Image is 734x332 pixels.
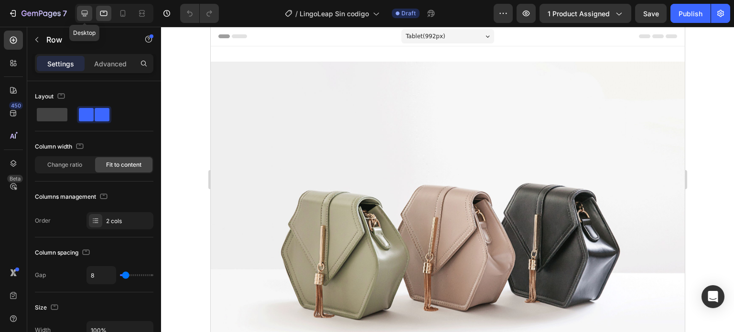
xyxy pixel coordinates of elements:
[106,217,151,225] div: 2 cols
[35,216,51,225] div: Order
[295,9,298,19] span: /
[643,10,659,18] span: Save
[7,175,23,182] div: Beta
[211,27,685,332] iframe: Design area
[63,8,67,19] p: 7
[35,191,109,203] div: Columns management
[180,4,219,23] div: Undo/Redo
[702,285,724,308] div: Open Intercom Messenger
[94,59,127,69] p: Advanced
[635,4,667,23] button: Save
[401,9,416,18] span: Draft
[35,90,67,103] div: Layout
[300,9,369,19] span: LingoLeap Sin codigo
[47,161,82,169] span: Change ratio
[9,102,23,109] div: 450
[35,246,92,259] div: Column spacing
[87,267,116,284] input: Auto
[4,4,71,23] button: 7
[548,9,610,19] span: 1 product assigned
[46,34,128,45] p: Row
[679,9,702,19] div: Publish
[35,271,46,279] div: Gap
[35,140,86,153] div: Column width
[540,4,631,23] button: 1 product assigned
[106,161,141,169] span: Fit to content
[47,59,74,69] p: Settings
[670,4,711,23] button: Publish
[35,301,60,314] div: Size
